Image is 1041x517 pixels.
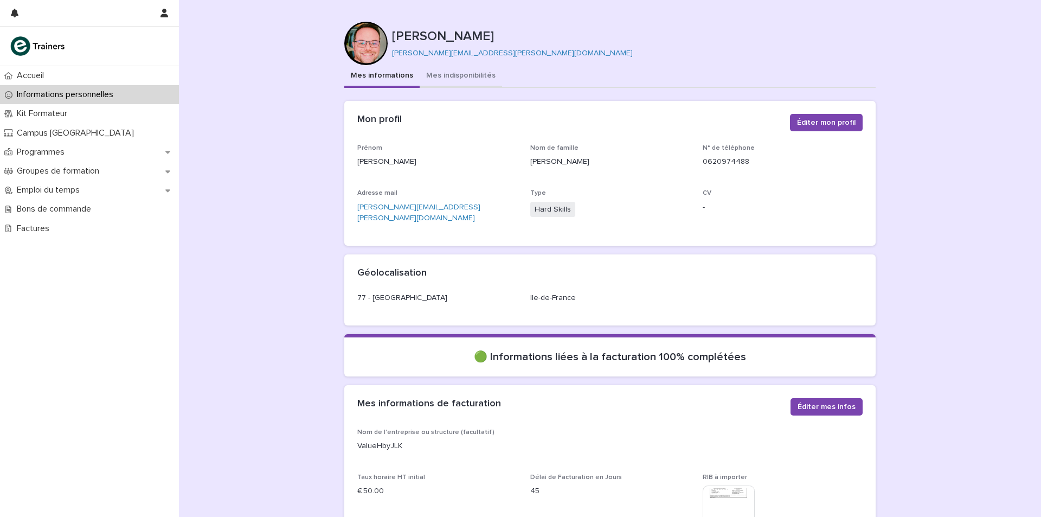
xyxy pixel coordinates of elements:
[357,398,501,410] h2: Mes informations de facturation
[797,117,856,128] span: Éditer mon profil
[703,202,863,213] p: -
[530,145,579,151] span: Nom de famille
[12,90,122,100] p: Informations personnelles
[12,108,76,119] p: Kit Formateur
[357,190,397,196] span: Adresse mail
[12,147,73,157] p: Programmes
[791,398,863,416] button: Éditer mes infos
[703,474,747,481] span: RIB à importer
[9,35,68,57] img: K0CqGN7SDeD6s4JG8KQk
[357,441,863,452] p: ValueHbyJLK
[12,185,88,195] p: Emploi du temps
[530,292,690,304] p: Ile-de-France
[790,114,863,131] button: Éditer mon profil
[357,486,517,497] p: € 50.00
[12,71,53,81] p: Accueil
[420,65,502,88] button: Mes indisponibilités
[798,401,856,412] span: Éditer mes infos
[357,474,425,481] span: Taux horaire HT initial
[703,145,755,151] span: N° de téléphone
[530,474,622,481] span: Délai de Facturation en Jours
[392,29,871,44] p: [PERSON_NAME]
[530,202,575,218] span: Hard Skills
[357,350,863,363] p: 🟢 Informations liées à la facturation 100% complétées
[357,429,494,436] span: Nom de l'entreprise ou structure (facultatif)
[530,190,546,196] span: Type
[703,190,711,196] span: CV
[357,267,427,279] h2: Géolocalisation
[357,145,382,151] span: Prénom
[530,486,690,497] p: 45
[12,166,108,176] p: Groupes de formation
[12,128,143,138] p: Campus [GEOGRAPHIC_DATA]
[357,292,517,304] p: 77 - [GEOGRAPHIC_DATA]
[392,49,633,57] a: [PERSON_NAME][EMAIL_ADDRESS][PERSON_NAME][DOMAIN_NAME]
[357,114,402,126] h2: Mon profil
[703,156,863,168] p: 0620974488
[12,224,58,234] p: Factures
[12,204,100,214] p: Bons de commande
[530,156,690,168] p: [PERSON_NAME]
[357,156,517,168] p: [PERSON_NAME]
[357,203,480,222] a: [PERSON_NAME][EMAIL_ADDRESS][PERSON_NAME][DOMAIN_NAME]
[344,65,420,88] button: Mes informations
